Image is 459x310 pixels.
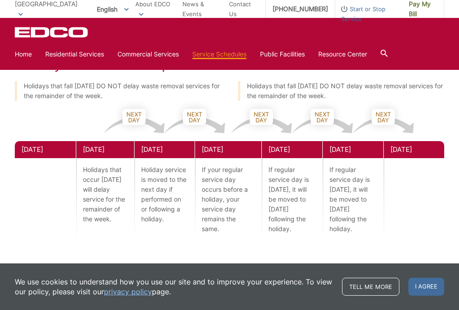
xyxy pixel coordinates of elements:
[134,141,195,158] div: [DATE]
[260,49,305,59] a: Public Facilities
[104,287,152,297] a: privacy policy
[195,141,261,158] div: [DATE]
[311,109,334,125] span: Next Day
[342,278,399,296] a: Tell me more
[247,81,444,101] p: Holidays that fall [DATE] DO NOT delay waste removal services for the remainder of the week.
[15,49,32,59] a: Home
[323,158,383,241] p: If regular service day is [DATE], it will be moved to [DATE] following the holiday.
[183,109,206,125] span: Next Day
[24,81,221,101] p: Holidays that fall [DATE] DO NOT delay waste removal services for the remainder of the week.
[195,158,261,241] p: If your regular service day occurs before a holiday, your service day remains the same.
[250,109,273,125] span: Next Day
[262,141,322,158] div: [DATE]
[76,158,134,231] p: Holidays that occur [DATE] will delay service for the remainder of the week.
[192,49,247,59] a: Service Schedules
[76,141,134,158] div: [DATE]
[90,2,135,17] span: English
[15,141,76,158] div: [DATE]
[15,263,444,279] h2: Holiday Schedule
[122,109,146,125] span: Next Day
[15,277,333,297] p: We use cookies to understand how you use our site and to improve your experience. To view our pol...
[318,49,367,59] a: Resource Center
[45,49,104,59] a: Residential Services
[262,158,322,241] p: If regular service day is [DATE], it will be moved to [DATE] following the holiday.
[384,141,444,158] div: [DATE]
[372,109,395,125] span: Next Day
[117,49,179,59] a: Commercial Services
[323,141,383,158] div: [DATE]
[134,158,195,231] p: Holiday service is moved to the next day if performed on or following a holiday.
[15,27,89,38] a: EDCD logo. Return to the homepage.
